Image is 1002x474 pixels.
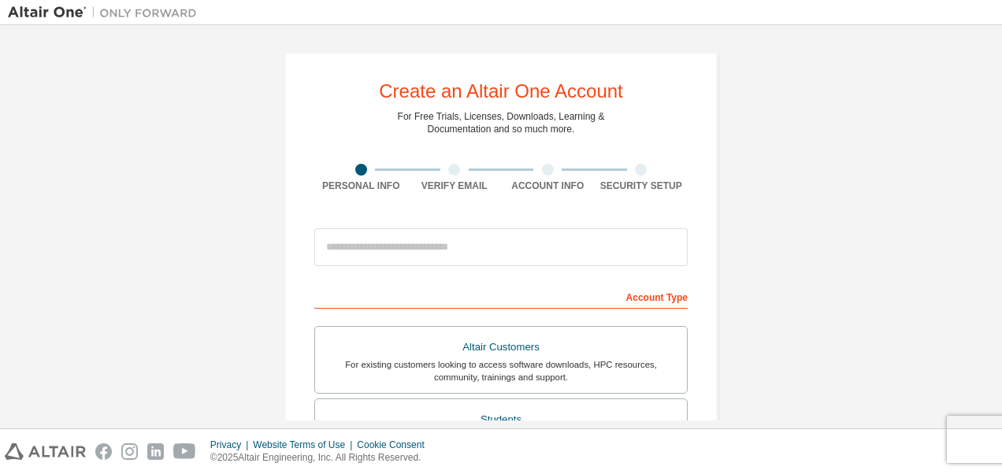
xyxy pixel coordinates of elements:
p: © 2025 Altair Engineering, Inc. All Rights Reserved. [210,451,434,465]
div: For Free Trials, Licenses, Downloads, Learning & Documentation and so much more. [398,110,605,135]
img: altair_logo.svg [5,443,86,460]
img: facebook.svg [95,443,112,460]
div: Personal Info [314,180,408,192]
img: youtube.svg [173,443,196,460]
div: Create an Altair One Account [379,82,623,101]
div: Security Setup [595,180,688,192]
img: instagram.svg [121,443,138,460]
div: Privacy [210,439,253,451]
div: Account Info [501,180,595,192]
div: Website Terms of Use [253,439,357,451]
div: Cookie Consent [357,439,433,451]
div: Altair Customers [325,336,677,358]
div: Verify Email [408,180,502,192]
div: Account Type [314,283,688,309]
div: For existing customers looking to access software downloads, HPC resources, community, trainings ... [325,358,677,383]
div: Students [325,409,677,431]
img: Altair One [8,5,205,20]
img: linkedin.svg [147,443,164,460]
